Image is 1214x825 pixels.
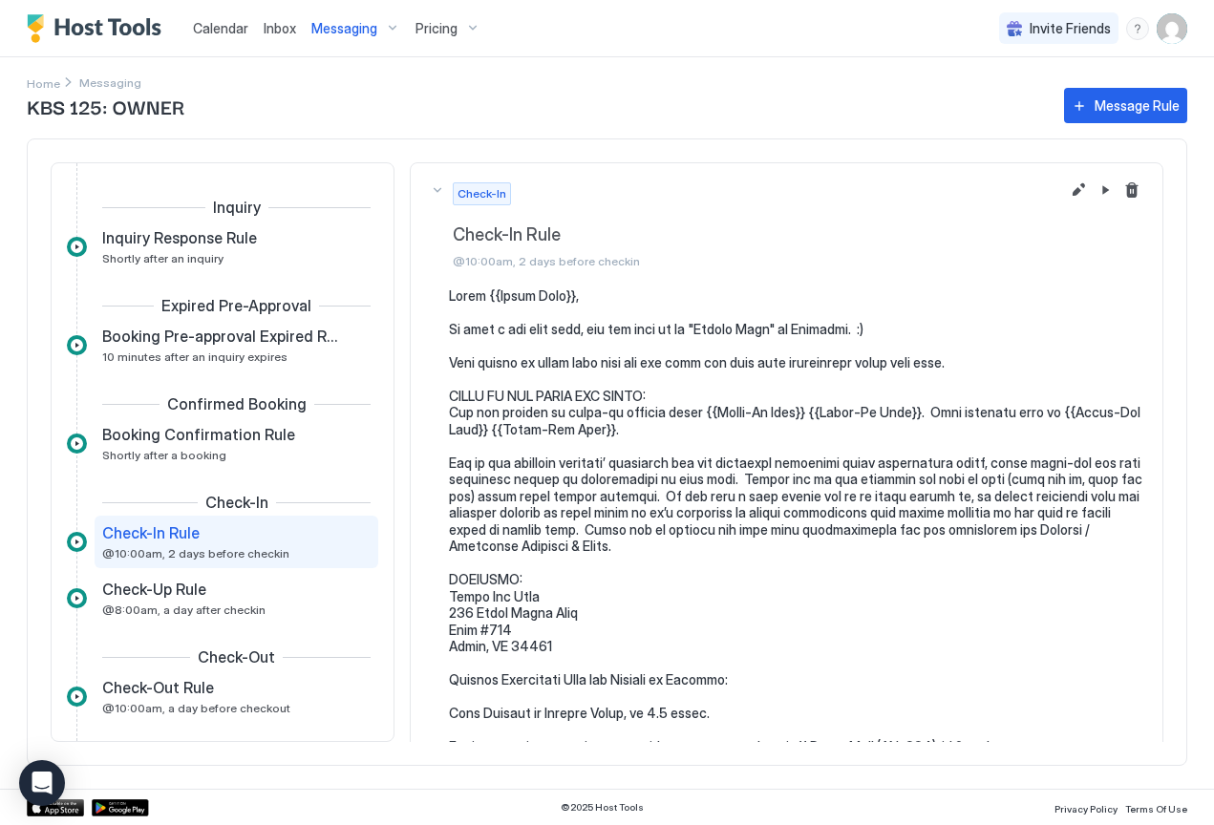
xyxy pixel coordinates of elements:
[1095,95,1180,116] div: Message Rule
[102,603,266,617] span: @8:00am, a day after checkin
[193,18,248,38] a: Calendar
[453,224,1143,246] span: Check-In Rule
[102,349,288,364] span: 10 minutes after an inquiry expires
[205,493,268,512] span: Check-In
[167,394,307,413] span: Confirmed Booking
[27,92,1045,120] span: KBS 125: OWNER
[1030,20,1111,37] span: Invite Friends
[1094,179,1117,201] button: Pause Message Rule
[1067,179,1090,201] button: Edit message rule
[561,801,644,814] span: © 2025 Host Tools
[27,799,84,816] a: App Store
[264,18,296,38] a: Inbox
[102,425,295,444] span: Booking Confirmation Rule
[27,73,60,93] div: Breadcrumb
[411,163,1162,287] button: Check-InCheck-In Rule@10:00am, 2 days before checkin
[458,185,506,202] span: Check-In
[27,14,170,43] a: Host Tools Logo
[1125,797,1187,817] a: Terms Of Use
[264,20,296,36] span: Inbox
[102,448,226,462] span: Shortly after a booking
[92,799,149,816] a: Google Play Store
[453,254,1143,268] span: @10:00am, 2 days before checkin
[102,251,224,265] span: Shortly after an inquiry
[1064,88,1187,123] button: Message Rule
[19,760,65,806] div: Open Intercom Messenger
[193,20,248,36] span: Calendar
[311,20,377,37] span: Messaging
[102,523,200,542] span: Check-In Rule
[1054,803,1118,814] span: Privacy Policy
[102,701,290,715] span: @10:00am, a day before checkout
[27,76,60,91] span: Home
[27,73,60,93] a: Home
[102,546,289,561] span: @10:00am, 2 days before checkin
[213,198,261,217] span: Inquiry
[1125,803,1187,814] span: Terms Of Use
[415,20,458,37] span: Pricing
[79,75,141,90] span: Breadcrumb
[102,678,214,697] span: Check-Out Rule
[198,647,275,666] span: Check-Out
[102,228,257,247] span: Inquiry Response Rule
[1157,13,1187,44] div: User profile
[1126,17,1149,40] div: menu
[1054,797,1118,817] a: Privacy Policy
[161,296,311,315] span: Expired Pre-Approval
[102,580,206,599] span: Check-Up Rule
[1120,179,1143,201] button: Delete message rule
[102,327,340,346] span: Booking Pre-approval Expired Rule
